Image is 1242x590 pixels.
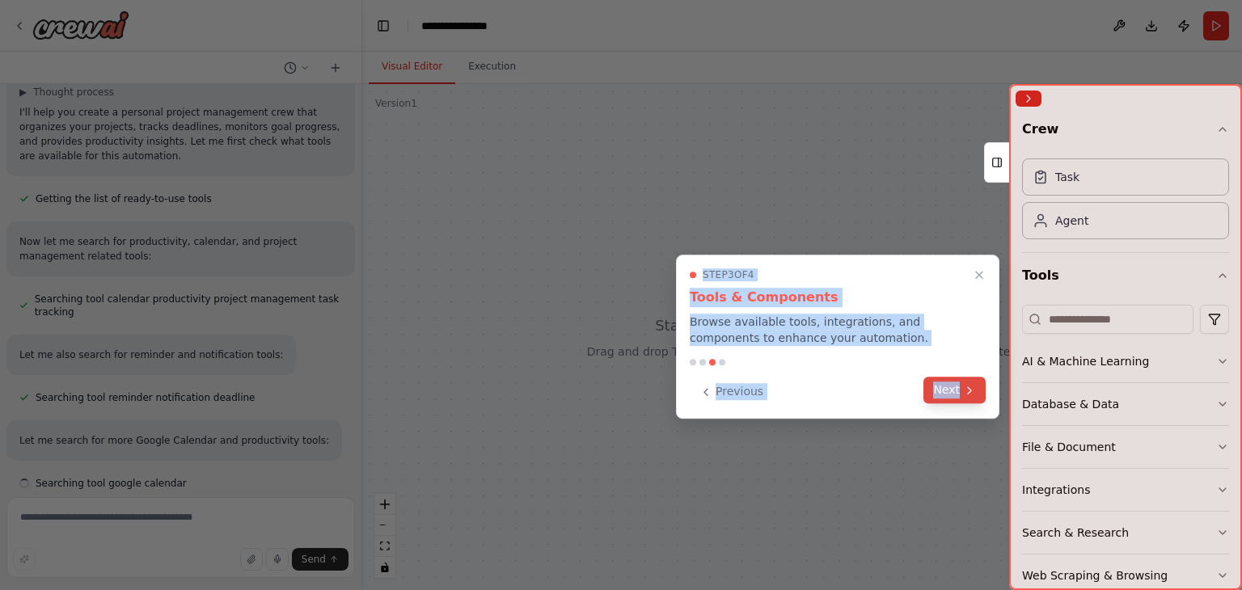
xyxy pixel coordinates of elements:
span: Step 3 of 4 [703,268,754,281]
button: Next [923,377,986,403]
h3: Tools & Components [690,288,986,307]
button: Hide left sidebar [372,15,395,37]
p: Browse available tools, integrations, and components to enhance your automation. [690,314,986,346]
button: Previous [690,378,773,405]
button: Close walkthrough [970,265,989,284]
